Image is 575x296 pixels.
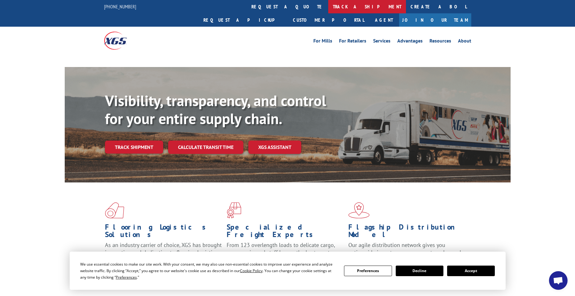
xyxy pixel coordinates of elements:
[313,38,332,45] a: For Mills
[447,266,495,276] button: Accept
[369,13,399,27] a: Agent
[168,141,243,154] a: Calculate transit time
[105,241,222,263] span: As an industry carrier of choice, XGS has brought innovation and dedication to flooring logistics...
[199,13,288,27] a: Request a pickup
[348,241,462,256] span: Our agile distribution network gives you nationwide inventory management on demand.
[104,3,136,10] a: [PHONE_NUMBER]
[348,202,370,218] img: xgs-icon-flagship-distribution-model-red
[227,223,344,241] h1: Specialized Freight Experts
[240,268,263,273] span: Cookie Policy
[70,252,506,290] div: Cookie Consent Prompt
[348,223,465,241] h1: Flagship Distribution Model
[373,38,390,45] a: Services
[105,202,124,218] img: xgs-icon-total-supply-chain-intelligence-red
[549,271,568,290] div: Open chat
[429,38,451,45] a: Resources
[396,266,443,276] button: Decline
[80,261,337,280] div: We use essential cookies to make our site work. With your consent, we may also use non-essential ...
[116,275,137,280] span: Preferences
[288,13,369,27] a: Customer Portal
[105,141,163,154] a: Track shipment
[227,241,344,269] p: From 123 overlength loads to delicate cargo, our experienced staff knows the best way to move you...
[397,38,423,45] a: Advantages
[105,91,326,128] b: Visibility, transparency, and control for your entire supply chain.
[105,223,222,241] h1: Flooring Logistics Solutions
[227,202,241,218] img: xgs-icon-focused-on-flooring-red
[399,13,471,27] a: Join Our Team
[339,38,366,45] a: For Retailers
[248,141,301,154] a: XGS ASSISTANT
[344,266,392,276] button: Preferences
[458,38,471,45] a: About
